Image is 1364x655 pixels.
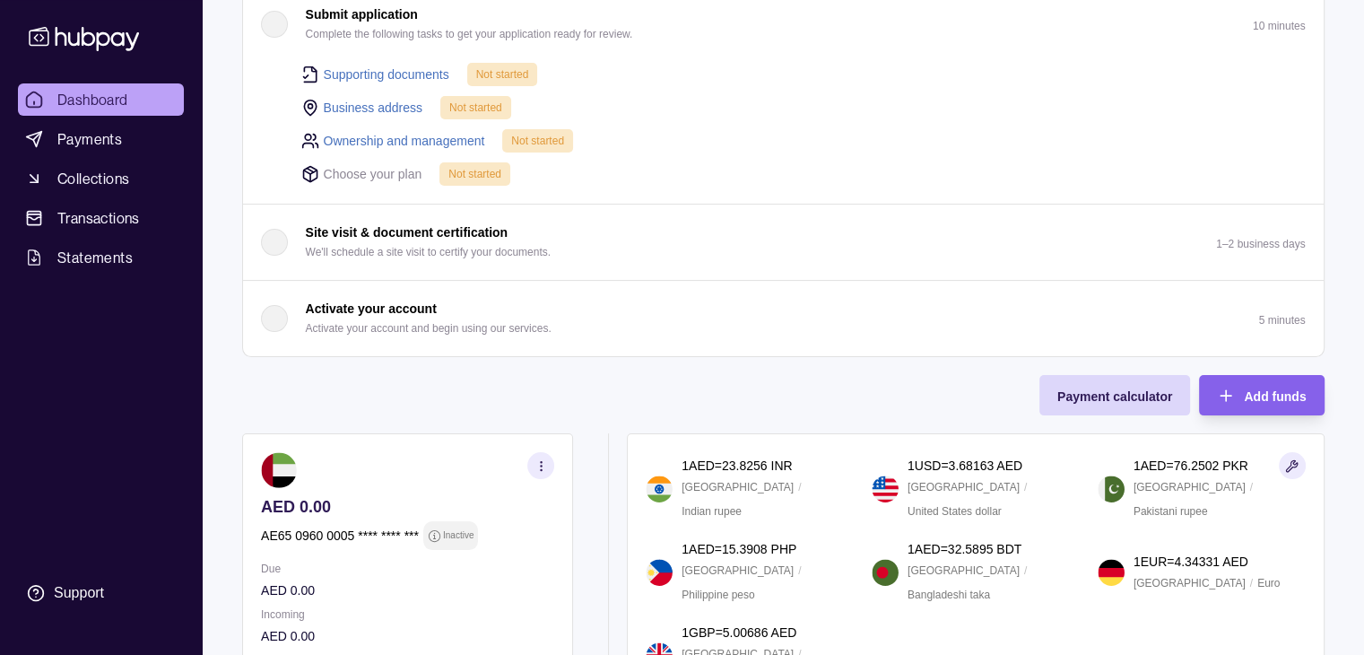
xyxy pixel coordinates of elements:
[449,101,502,114] span: Not started
[908,561,1020,581] p: [GEOGRAPHIC_DATA]
[682,456,792,476] p: 1 AED = 23.8256 INR
[908,539,1021,559] p: 1 AED = 32.5895 BDT
[682,502,742,521] p: Indian rupee
[872,559,899,586] img: bd
[1098,559,1125,586] img: de
[1057,389,1172,404] span: Payment calculator
[1024,477,1027,497] p: /
[1098,476,1125,502] img: pk
[1257,573,1280,593] p: Euro
[908,456,1022,476] p: 1 USD = 3.68163 AED
[306,319,552,338] p: Activate your account and begin using our services.
[1134,552,1248,572] p: 1 EUR = 4.34331 AED
[682,623,796,642] p: 1 GBP = 5.00686 AED
[261,581,554,600] p: AED 0.00
[18,83,184,116] a: Dashboard
[1134,456,1248,476] p: 1 AED = 76.2502 PKR
[1134,477,1246,497] p: [GEOGRAPHIC_DATA]
[1199,375,1324,415] button: Add funds
[324,98,423,118] a: Business address
[306,223,508,242] p: Site visit & document certification
[1253,20,1306,32] p: 10 minutes
[1258,314,1305,327] p: 5 minutes
[54,583,104,603] div: Support
[324,164,422,184] p: Choose your plan
[306,242,552,262] p: We'll schedule a site visit to certify your documents.
[1039,375,1190,415] button: Payment calculator
[908,585,990,605] p: Bangladeshi taka
[18,123,184,155] a: Payments
[1216,238,1305,250] p: 1–2 business days
[261,559,554,579] p: Due
[682,477,794,497] p: [GEOGRAPHIC_DATA]
[798,561,801,581] p: /
[243,62,1324,204] div: Submit application Complete the following tasks to get your application ready for review.10 minutes
[18,162,184,195] a: Collections
[798,477,801,497] p: /
[57,247,133,268] span: Statements
[18,574,184,612] a: Support
[1250,477,1253,497] p: /
[682,585,754,605] p: Philippine peso
[442,526,473,546] p: Inactive
[1250,573,1253,593] p: /
[243,281,1324,356] button: Activate your account Activate your account and begin using our services.5 minutes
[324,131,485,151] a: Ownership and management
[57,207,140,229] span: Transactions
[306,24,633,44] p: Complete the following tasks to get your application ready for review.
[1024,561,1027,581] p: /
[1244,389,1306,404] span: Add funds
[261,605,554,624] p: Incoming
[872,476,899,502] img: us
[908,477,1020,497] p: [GEOGRAPHIC_DATA]
[1134,573,1246,593] p: [GEOGRAPHIC_DATA]
[57,89,128,110] span: Dashboard
[646,476,673,502] img: in
[1134,502,1208,521] p: Pakistani rupee
[306,299,437,319] p: Activate your account
[306,4,418,24] p: Submit application
[682,539,796,559] p: 1 AED = 15.3908 PHP
[261,497,554,517] p: AED 0.00
[57,168,129,189] span: Collections
[682,561,794,581] p: [GEOGRAPHIC_DATA]
[243,205,1324,280] button: Site visit & document certification We'll schedule a site visit to certify your documents.1–2 bus...
[57,128,122,150] span: Payments
[646,559,673,586] img: ph
[261,626,554,646] p: AED 0.00
[448,168,501,180] span: Not started
[908,502,1002,521] p: United States dollar
[18,202,184,234] a: Transactions
[18,241,184,274] a: Statements
[324,65,449,84] a: Supporting documents
[261,452,297,488] img: ae
[476,68,529,81] span: Not started
[511,135,564,147] span: Not started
